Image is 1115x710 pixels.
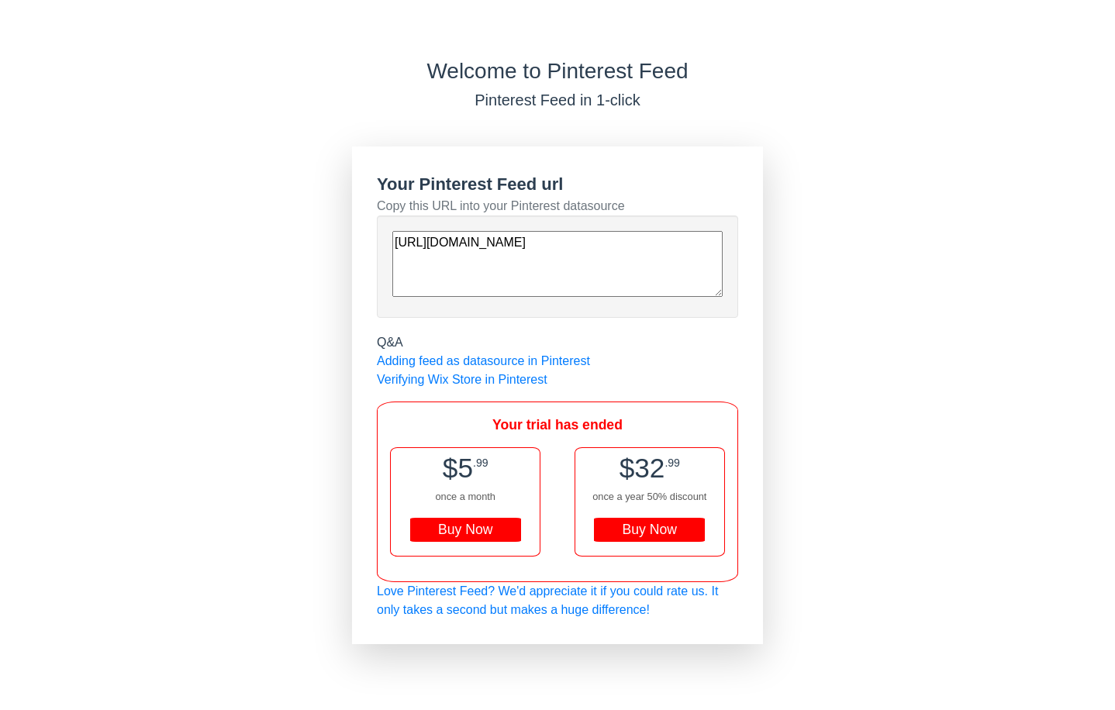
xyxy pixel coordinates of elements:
span: .99 [665,457,680,469]
span: $5 [443,453,473,483]
a: Adding feed as datasource in Pinterest [377,354,590,367]
a: Verifying Wix Store in Pinterest [377,373,547,386]
a: Love Pinterest Feed? We'd appreciate it if you could rate us. It only takes a second but makes a ... [377,584,718,616]
div: Buy Now [410,518,521,543]
div: once a year 50% discount [575,489,724,504]
span: .99 [473,457,488,469]
div: Your trial has ended [390,415,725,435]
span: $32 [620,453,665,483]
div: Buy Now [594,518,705,543]
div: Copy this URL into your Pinterest datasource [377,197,738,215]
div: once a month [391,489,540,504]
div: Your Pinterest Feed url [377,171,738,197]
div: Q&A [377,333,738,352]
